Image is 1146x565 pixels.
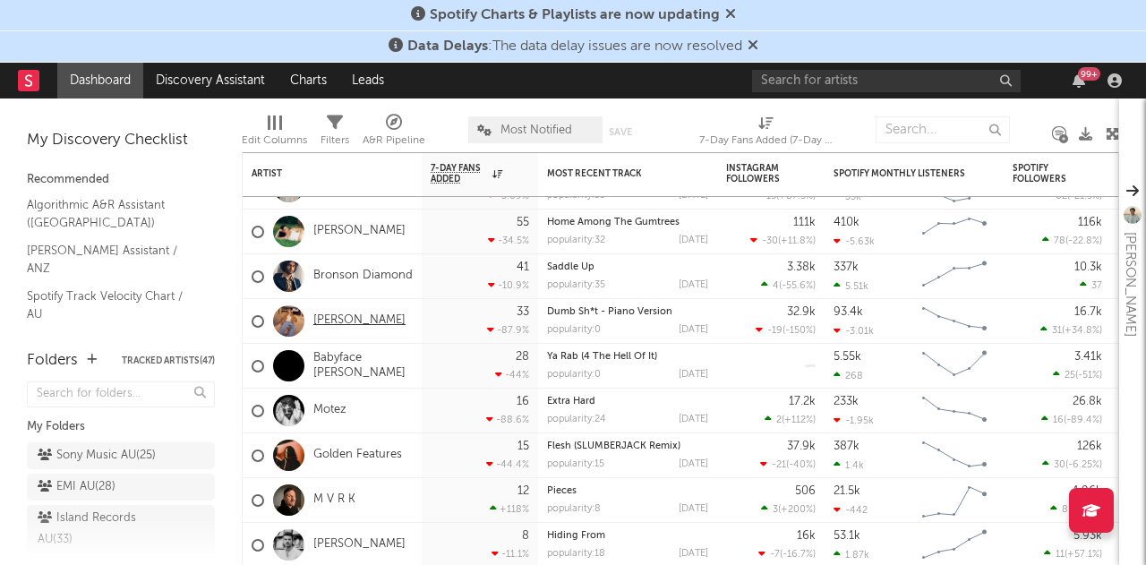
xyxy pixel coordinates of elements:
div: ( ) [1053,369,1102,381]
div: Island Records AU ( 33 ) [38,508,164,551]
div: Edit Columns [242,130,307,151]
a: Saddle Up [547,262,594,272]
div: 10.3k [1074,261,1102,273]
div: popularity: 35 [547,280,605,290]
span: Data Delays [407,39,488,54]
span: -16.7 % [783,550,813,560]
span: 31 [1052,326,1062,336]
a: Motez [313,403,346,418]
div: ( ) [761,503,816,515]
a: Dumb Sh*t - Piano Version [547,307,672,317]
div: Hiding From [547,531,708,541]
a: Leads [339,63,397,98]
a: [PERSON_NAME] [313,313,406,329]
div: 1.87k [834,549,869,561]
div: ( ) [761,279,816,291]
a: [PERSON_NAME] [313,537,406,552]
span: : The data delay issues are now resolved [407,39,742,54]
div: 12 [517,485,529,497]
a: [PERSON_NAME] Assistant / ANZ [27,241,197,278]
a: Babyface [PERSON_NAME] [313,351,413,381]
div: popularity: 24 [547,415,606,424]
div: 268 [834,370,863,381]
a: Charts [278,63,339,98]
div: Edit Columns [242,107,307,159]
a: Home Among The Gumtrees [547,218,680,227]
div: 21.5k [834,485,860,497]
div: Sony Music AU ( 25 ) [38,445,156,467]
div: 93.4k [834,306,863,318]
svg: Chart title [914,254,995,299]
svg: Chart title [914,210,995,254]
div: Home Among The Gumtrees [547,218,708,227]
div: 53.1k [834,530,860,542]
div: popularity: 32 [547,235,605,245]
div: -442 [834,504,868,516]
a: Extra Hard [547,397,595,407]
div: Spotify Followers [1013,163,1075,184]
a: M V R K [313,492,355,508]
div: 37.9k [787,441,816,452]
span: +34.8 % [1065,326,1099,336]
svg: Chart title [914,478,995,523]
div: 16.7k [1074,306,1102,318]
div: 1.4k [834,459,864,471]
div: -5.63k [834,235,875,247]
div: +118 % [490,503,529,515]
input: Search... [876,116,1010,143]
span: -55.6 % [782,281,813,291]
div: 3.38k [787,261,816,273]
div: ( ) [750,235,816,246]
a: [PERSON_NAME] [313,224,406,239]
div: 99 + [1078,67,1100,81]
div: [DATE] [679,235,708,245]
button: 99+ [1073,73,1085,88]
div: Ya Rab (4 The Hell Of It) [547,352,708,362]
div: Spotify Monthly Listeners [834,168,968,179]
div: -10.9 % [488,279,529,291]
a: Discovery Assistant [143,63,278,98]
div: -34.5 % [488,235,529,246]
svg: Chart title [914,299,995,344]
span: -40 % [789,460,813,470]
div: popularity: 15 [547,459,604,469]
div: 111k [793,217,816,228]
div: 26.8k [1073,396,1102,407]
svg: Chart title [914,389,995,433]
div: ( ) [1042,458,1102,470]
svg: Chart title [914,344,995,389]
div: 8 [522,530,529,542]
div: 7-Day Fans Added (7-Day Fans Added) [699,107,834,159]
div: Saddle Up [547,262,708,272]
span: 78 [1054,236,1065,246]
span: -30 [762,236,778,246]
span: +112 % [784,415,813,425]
div: ( ) [756,324,816,336]
div: ( ) [1041,414,1102,425]
span: 30 [1054,460,1065,470]
span: -6.25 % [1068,460,1099,470]
div: Filters [321,130,349,151]
div: EMI AU ( 28 ) [38,476,115,498]
span: Spotify Charts & Playlists are now updating [430,8,720,22]
div: ( ) [765,414,816,425]
span: -19 [767,326,783,336]
div: popularity: 18 [547,549,605,559]
input: Search for folders... [27,381,215,407]
span: -22.8 % [1068,236,1099,246]
span: 37 [1091,281,1102,291]
div: -88.6 % [486,414,529,425]
div: [DATE] [679,415,708,424]
button: Save [609,127,632,137]
div: -3.01k [834,325,874,337]
div: Pieces [547,486,708,496]
div: Flesh (SLUMBERJACK Remix) [547,441,708,451]
span: 11 [1056,550,1065,560]
div: Folders [27,350,78,372]
div: [DATE] [679,280,708,290]
span: Dismiss [748,39,758,54]
div: 410k [834,217,859,228]
div: 15 [517,441,529,452]
div: -87.9 % [487,324,529,336]
span: +57.1 % [1067,550,1099,560]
